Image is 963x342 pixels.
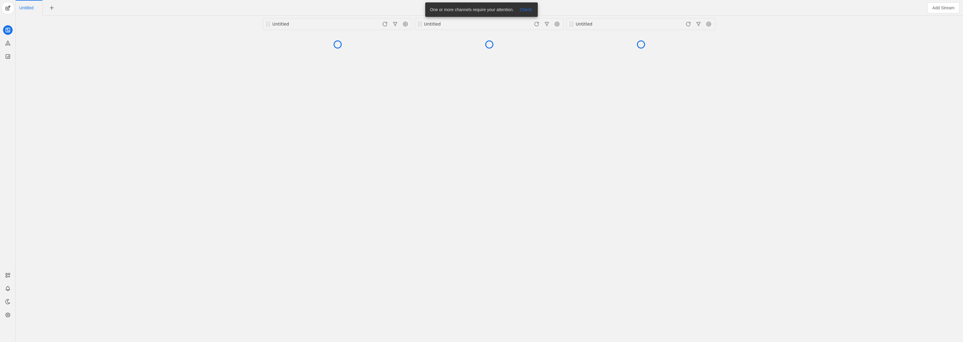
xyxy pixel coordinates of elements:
[46,5,57,10] app-icon-button: New Tab
[932,5,955,11] span: Add Stream
[520,7,532,13] span: Check
[576,21,647,27] div: Untitled
[424,21,496,27] div: Untitled
[272,21,344,27] div: Untitled
[516,6,535,13] button: Check
[927,2,959,13] button: Add Stream
[425,2,516,17] div: One or more channels require your attention.
[19,6,33,10] span: Click to edit name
